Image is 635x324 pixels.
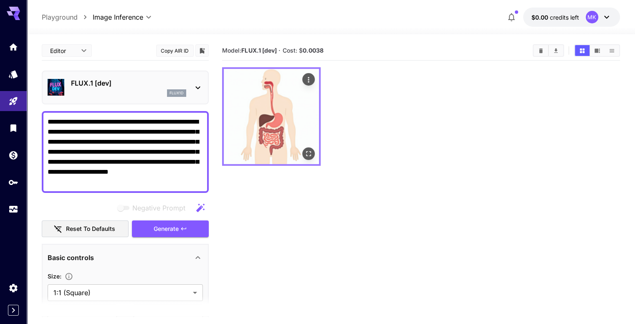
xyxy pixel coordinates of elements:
button: Download All [549,45,563,56]
span: Cost: $ [283,47,324,54]
p: FLUX.1 [dev] [71,78,186,88]
span: Negative prompts are not compatible with the selected model. [116,202,192,213]
button: Generate [132,220,209,238]
div: Clear AllDownload All [533,44,564,57]
button: Show media in list view [605,45,619,56]
button: Add to library [198,46,206,56]
div: FLUX.1 [dev]flux1d [48,75,203,100]
p: Basic controls [48,253,94,263]
button: Expand sidebar [8,305,19,316]
button: Show media in grid view [575,45,589,56]
button: Clear All [534,45,548,56]
p: flux1d [170,90,184,96]
button: Show media in video view [590,45,605,56]
div: Library [8,123,18,133]
span: Image Inference [93,12,143,22]
b: FLUX.1 [dev] [241,47,276,54]
div: API Keys [8,177,18,187]
div: Basic controls [48,248,203,268]
b: 0.0038 [303,47,324,54]
span: Negative Prompt [132,203,185,213]
button: Reset to defaults [42,220,129,238]
div: $0.00 [531,13,579,22]
nav: breadcrumb [42,12,93,22]
div: Show media in grid viewShow media in video viewShow media in list view [574,44,620,57]
div: MK [586,11,598,23]
p: · [278,46,281,56]
span: 1:1 (Square) [53,288,190,298]
div: Usage [8,204,18,215]
span: credits left [550,14,579,21]
button: $0.00MK [523,8,620,27]
button: Adjust the dimensions of the generated image by specifying its width and height in pixels, or sel... [61,272,76,281]
div: Actions [302,73,315,86]
div: Wallet [8,150,18,160]
a: Playground [42,12,78,22]
div: Open in fullscreen [302,147,315,160]
div: Settings [8,283,18,293]
img: 2Q== [224,69,319,164]
span: Editor [50,46,76,55]
span: $0.00 [531,14,550,21]
span: Size : [48,273,61,280]
span: Model: [222,47,276,54]
button: Copy AIR ID [156,45,194,57]
div: Models [8,69,18,79]
span: Generate [154,224,179,234]
div: Playground [8,96,18,106]
div: Home [8,42,18,52]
